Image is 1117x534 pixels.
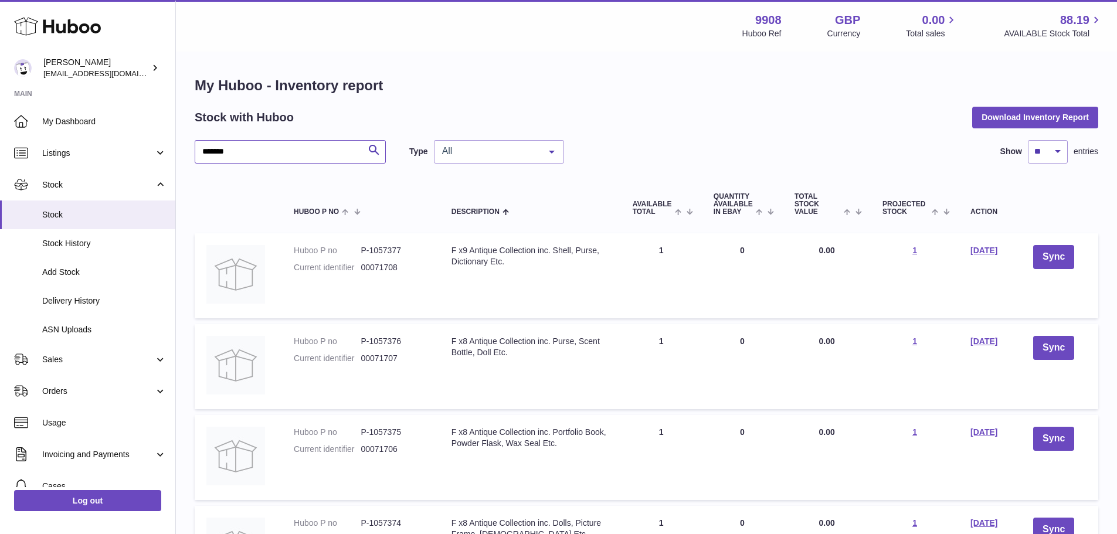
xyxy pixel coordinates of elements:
[819,518,834,528] span: 0.00
[361,245,427,256] dd: P-1057377
[439,145,540,157] span: All
[621,233,702,318] td: 1
[42,417,167,428] span: Usage
[621,324,702,409] td: 1
[906,12,958,39] a: 0.00 Total sales
[451,245,609,267] div: F x9 Antique Collection inc. Shell, Purse, Dictionary Etc.
[195,110,294,125] h2: Stock with Huboo
[294,262,361,273] dt: Current identifier
[970,336,997,346] a: [DATE]
[294,518,361,529] dt: Huboo P no
[361,427,427,438] dd: P-1057375
[1004,12,1103,39] a: 88.19 AVAILABLE Stock Total
[42,116,167,127] span: My Dashboard
[714,193,753,216] span: Quantity Available in eBay
[1033,336,1074,360] button: Sync
[294,208,339,216] span: Huboo P no
[42,354,154,365] span: Sales
[795,193,841,216] span: Total stock value
[14,59,32,77] img: internalAdmin-9908@internal.huboo.com
[912,246,917,255] a: 1
[294,353,361,364] dt: Current identifier
[409,146,428,157] label: Type
[1000,146,1022,157] label: Show
[702,233,783,318] td: 0
[912,427,917,437] a: 1
[912,518,917,528] a: 1
[1074,146,1098,157] span: entries
[451,208,500,216] span: Description
[14,490,161,511] a: Log out
[42,449,154,460] span: Invoicing and Payments
[42,267,167,278] span: Add Stock
[361,353,427,364] dd: 00071707
[206,245,265,304] img: product image
[42,481,167,492] span: Cases
[42,238,167,249] span: Stock History
[1060,12,1089,28] span: 88.19
[206,427,265,485] img: product image
[195,76,1098,95] h1: My Huboo - Inventory report
[702,415,783,500] td: 0
[742,28,782,39] div: Huboo Ref
[970,208,997,216] div: Action
[1033,245,1074,269] button: Sync
[835,12,860,28] strong: GBP
[294,336,361,347] dt: Huboo P no
[819,246,834,255] span: 0.00
[912,336,917,346] a: 1
[361,336,427,347] dd: P-1057376
[451,336,609,358] div: F x8 Antique Collection inc. Purse, Scent Bottle, Doll Etc.
[827,28,861,39] div: Currency
[42,148,154,159] span: Listings
[621,415,702,500] td: 1
[882,200,929,216] span: Projected Stock
[43,57,149,79] div: [PERSON_NAME]
[633,200,672,216] span: AVAILABLE Total
[42,209,167,220] span: Stock
[361,518,427,529] dd: P-1057374
[206,336,265,394] img: product image
[1033,427,1074,451] button: Sync
[361,444,427,455] dd: 00071706
[1004,28,1103,39] span: AVAILABLE Stock Total
[922,12,945,28] span: 0.00
[294,444,361,455] dt: Current identifier
[702,324,783,409] td: 0
[361,262,427,273] dd: 00071708
[43,69,172,78] span: [EMAIL_ADDRESS][DOMAIN_NAME]
[970,518,997,528] a: [DATE]
[42,179,154,191] span: Stock
[819,427,834,437] span: 0.00
[294,245,361,256] dt: Huboo P no
[755,12,782,28] strong: 9908
[970,246,997,255] a: [DATE]
[970,427,997,437] a: [DATE]
[294,427,361,438] dt: Huboo P no
[819,336,834,346] span: 0.00
[42,324,167,335] span: ASN Uploads
[42,295,167,307] span: Delivery History
[906,28,958,39] span: Total sales
[972,107,1098,128] button: Download Inventory Report
[451,427,609,449] div: F x8 Antique Collection inc. Portfolio Book, Powder Flask, Wax Seal Etc.
[42,386,154,397] span: Orders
